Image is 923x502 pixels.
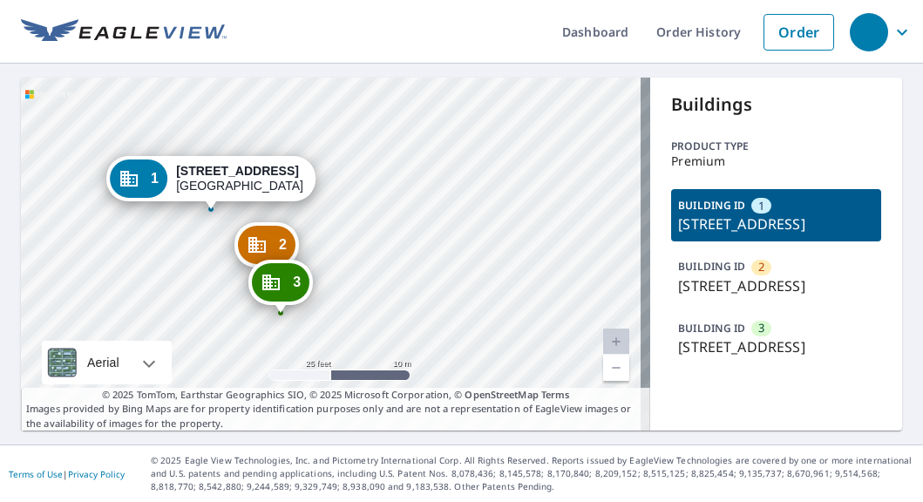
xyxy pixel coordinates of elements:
p: © 2025 Eagle View Technologies, Inc. and Pictometry International Corp. All Rights Reserved. Repo... [151,454,914,493]
span: 1 [151,172,159,185]
div: Aerial [42,341,172,384]
p: [STREET_ADDRESS] [678,214,874,234]
a: Order [764,14,834,51]
p: [STREET_ADDRESS] [678,275,874,296]
img: EV Logo [21,19,227,45]
p: BUILDING ID [678,259,745,274]
p: BUILDING ID [678,198,745,213]
div: Dropped pin, building 3, Commercial property, 7055 Hidden Green Cir Fox Lake, IL 60020 [248,260,313,314]
a: Privacy Policy [68,468,125,480]
p: BUILDING ID [678,321,745,336]
span: 3 [293,275,301,288]
div: Dropped pin, building 1, Commercial property, 7059 Hidden Green Cir Fox Lake, IL 60020 [106,156,316,210]
span: 2 [758,259,764,275]
strong: [STREET_ADDRESS] [176,164,299,178]
p: Product type [671,139,881,154]
div: [GEOGRAPHIC_DATA] [176,164,303,193]
span: 2 [279,238,287,251]
p: Buildings [671,92,881,118]
a: Current Level 20, Zoom In Disabled [603,329,629,355]
span: 3 [758,320,764,336]
a: Current Level 20, Zoom Out [603,355,629,381]
a: Terms of Use [9,468,63,480]
a: Terms [541,388,570,401]
div: Dropped pin, building 2, Commercial property, 7057 Hidden Green Cir Fox Lake, IL 60020 [234,222,299,276]
p: Images provided by Bing Maps are for property identification purposes only and are not a represen... [21,388,650,431]
span: © 2025 TomTom, Earthstar Geographics SIO, © 2025 Microsoft Corporation, © [102,388,570,403]
p: Premium [671,154,881,168]
a: OpenStreetMap [465,388,538,401]
p: [STREET_ADDRESS] [678,336,874,357]
span: 1 [758,198,764,214]
p: | [9,469,125,479]
div: Aerial [82,341,125,384]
